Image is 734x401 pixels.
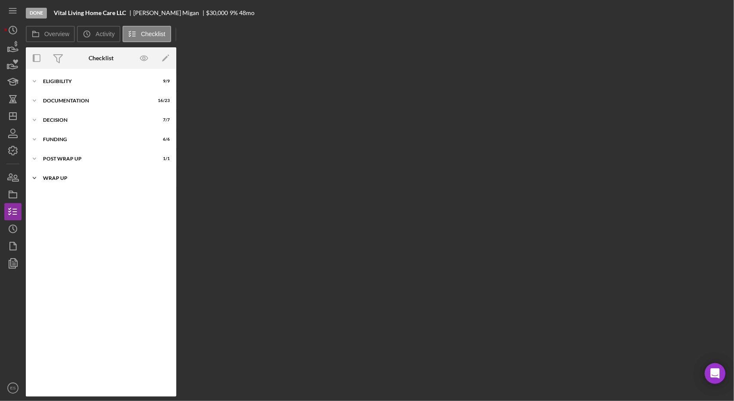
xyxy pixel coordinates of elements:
[43,98,148,103] div: Documentation
[154,117,170,123] div: 7 / 7
[26,26,75,42] button: Overview
[43,79,148,84] div: Eligibility
[123,26,171,42] button: Checklist
[206,9,228,16] span: $30,000
[10,386,16,391] text: ES
[95,31,114,37] label: Activity
[77,26,120,42] button: Activity
[154,98,170,103] div: 16 / 23
[230,9,238,16] div: 9 %
[43,176,166,181] div: Wrap up
[154,156,170,161] div: 1 / 1
[239,9,255,16] div: 48 mo
[26,8,47,19] div: Done
[43,137,148,142] div: Funding
[133,9,206,16] div: [PERSON_NAME] Migan
[54,9,126,16] b: Vital Living Home Care LLC
[705,363,725,384] div: Open Intercom Messenger
[44,31,69,37] label: Overview
[4,379,21,397] button: ES
[154,79,170,84] div: 9 / 9
[43,156,148,161] div: Post Wrap Up
[43,117,148,123] div: Decision
[154,137,170,142] div: 6 / 6
[89,55,114,62] div: Checklist
[141,31,166,37] label: Checklist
